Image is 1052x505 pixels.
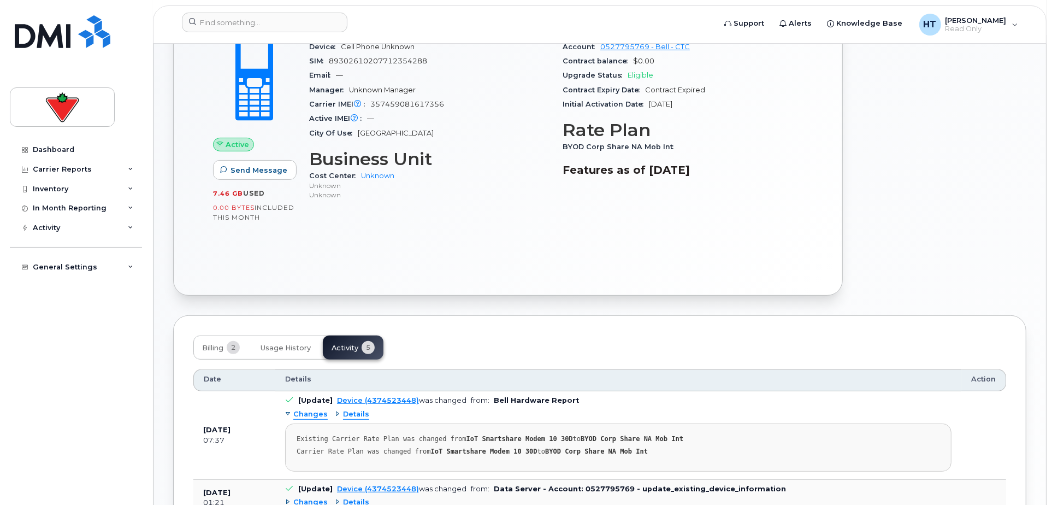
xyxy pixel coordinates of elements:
[309,190,549,199] p: Unknown
[545,448,648,455] strong: BYOD Corp Share NA Mob Int
[717,13,772,34] a: Support
[298,396,333,404] b: [Update]
[337,396,419,404] a: Device (4374523448)
[298,485,333,493] b: [Update]
[361,172,394,180] a: Unknown
[293,409,328,420] span: Changes
[494,485,786,493] b: Data Server - Account: 0527795769 - update_existing_device_information
[912,14,1026,36] div: Heidi Tran
[213,190,243,197] span: 7.46 GB
[341,43,415,51] span: Cell Phone Unknown
[309,71,336,79] span: Email
[633,57,654,65] span: $0.00
[563,143,679,151] span: BYOD Corp Share NA Mob Int
[203,436,265,445] div: 07:37
[297,448,940,456] div: Carrier Rate Plan was changed from to
[336,71,343,79] span: —
[309,181,549,190] p: Unknown
[820,13,911,34] a: Knowledge Base
[213,204,255,212] span: 0.00 Bytes
[202,344,223,353] span: Billing
[213,160,297,180] button: Send Message
[343,409,369,420] span: Details
[563,71,628,79] span: Upgrade Status
[563,43,600,51] span: Account
[226,139,249,150] span: Active
[213,203,294,221] span: included this month
[789,18,812,29] span: Alerts
[471,396,489,404] span: from:
[337,485,419,493] a: Device (4374523448)
[837,18,903,29] span: Knowledge Base
[227,341,240,354] span: 2
[203,426,231,434] b: [DATE]
[337,396,466,404] div: was changed
[563,100,649,108] span: Initial Activation Date
[370,100,444,108] span: 357459081617356
[182,13,347,32] input: Find something...
[337,485,466,493] div: was changed
[329,57,427,65] span: 89302610207712354288
[600,43,690,51] a: 0527795769 - Bell - CTC
[494,396,579,404] b: Bell Hardware Report
[285,374,311,384] span: Details
[204,374,221,384] span: Date
[309,57,329,65] span: SIM
[563,163,803,177] h3: Features as of [DATE]
[309,172,361,180] span: Cost Center
[471,485,489,493] span: from:
[563,86,645,94] span: Contract Expiry Date
[231,165,287,175] span: Send Message
[924,18,937,31] span: HT
[649,100,672,108] span: [DATE]
[961,369,1006,391] th: Action
[581,435,683,443] strong: BYOD Corp Share NA Mob Int
[734,18,765,29] span: Support
[945,16,1007,25] span: [PERSON_NAME]
[261,344,311,353] span: Usage History
[309,43,341,51] span: Device
[309,100,370,108] span: Carrier IMEI
[297,435,940,443] div: Existing Carrier Rate Plan was changed from to
[367,114,374,122] span: —
[431,448,537,455] strong: IoT Smartshare Modem 10 30D
[358,129,434,137] span: [GEOGRAPHIC_DATA]
[628,71,653,79] span: Eligible
[563,120,803,140] h3: Rate Plan
[349,86,416,94] span: Unknown Manager
[309,114,367,122] span: Active IMEI
[309,86,349,94] span: Manager
[466,435,573,443] strong: IoT Smartshare Modem 10 30D
[563,57,633,65] span: Contract balance
[243,189,265,197] span: used
[945,25,1007,33] span: Read Only
[309,129,358,137] span: City Of Use
[645,86,705,94] span: Contract Expired
[309,149,549,169] h3: Business Unit
[203,489,231,497] b: [DATE]
[772,13,820,34] a: Alerts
